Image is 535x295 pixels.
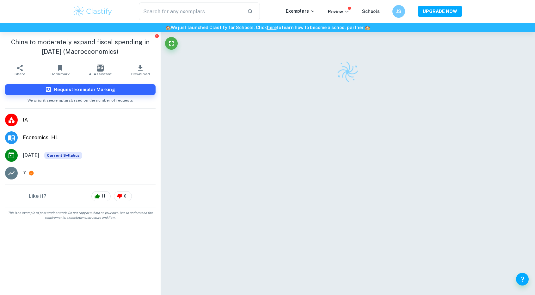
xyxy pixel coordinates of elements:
button: Bookmark [40,61,80,79]
span: AI Assistant [89,72,112,76]
button: Fullscreen [165,37,178,50]
span: Download [131,72,150,76]
p: 7 [23,169,26,177]
h1: China to moderately expand fiscal spending in [DATE] (Macroeconomics) [5,37,156,56]
span: We prioritize exemplars based on the number of requests [28,95,133,103]
img: Clastify logo [335,59,361,85]
img: AI Assistant [97,65,104,72]
a: Schools [362,9,380,14]
span: 🏫 [365,25,370,30]
h6: We just launched Clastify for Schools. Click to learn how to become a school partner. [1,24,534,31]
h6: Like it? [29,192,46,200]
input: Search for any exemplars... [139,3,242,20]
button: AI Assistant [80,61,120,79]
p: Exemplars [286,8,315,15]
span: Current Syllabus [44,152,82,159]
span: 🏫 [165,25,171,30]
span: IA [23,116,156,124]
button: JS [392,5,405,18]
button: Help and Feedback [516,273,529,286]
span: Bookmark [51,72,70,76]
img: Clastify logo [73,5,113,18]
span: Economics - HL [23,134,156,141]
button: Download [120,61,161,79]
div: 0 [114,191,132,201]
h6: Request Exemplar Marking [54,86,115,93]
a: here [267,25,277,30]
p: Review [328,8,349,15]
span: Share [15,72,25,76]
span: This is an example of past student work. Do not copy or submit as your own. Use to understand the... [3,210,158,220]
button: Request Exemplar Marking [5,84,156,95]
button: UPGRADE NOW [418,6,462,17]
button: Report issue [155,34,159,38]
div: 11 [91,191,111,201]
div: This exemplar is based on the current syllabus. Feel free to refer to it for inspiration/ideas wh... [44,152,82,159]
span: 0 [120,193,130,199]
span: 11 [98,193,109,199]
h6: JS [395,8,403,15]
span: [DATE] [23,152,39,159]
